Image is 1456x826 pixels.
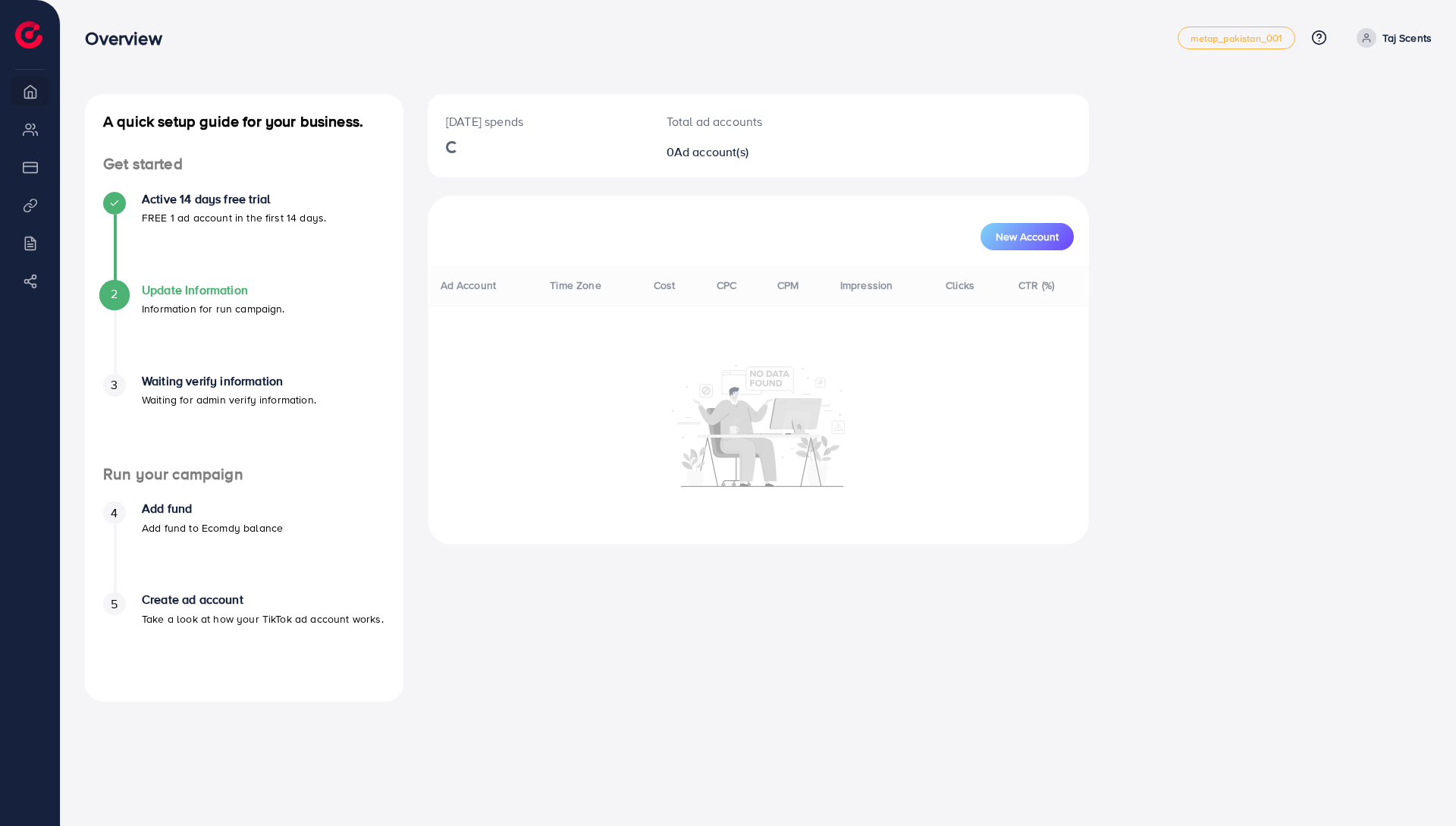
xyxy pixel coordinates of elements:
[85,155,403,174] h4: Get started
[142,391,316,409] p: Waiting for admin verify information.
[111,285,118,303] span: 2
[85,592,403,683] li: Create ad account
[142,592,384,607] h4: Create ad account
[981,223,1074,250] button: New Account
[85,501,403,592] li: Add fund
[142,519,283,537] p: Add fund to Ecomdy balance
[996,231,1059,242] span: New Account
[85,27,174,49] h3: Overview
[85,283,403,374] li: Update Information
[446,112,630,130] p: [DATE] spends
[85,192,403,283] li: Active 14 days free trial
[1191,33,1283,43] span: metap_pakistan_001
[142,501,283,516] h4: Add fund
[111,376,118,394] span: 3
[111,504,118,522] span: 4
[1382,29,1432,47] p: Taj Scents
[142,374,316,388] h4: Waiting verify information
[142,192,326,206] h4: Active 14 days free trial
[1178,27,1296,49] a: metap_pakistan_001
[85,374,403,465] li: Waiting verify information
[142,283,285,297] h4: Update Information
[111,595,118,613] span: 5
[15,21,42,49] img: logo
[142,209,326,227] p: FREE 1 ad account in the first 14 days.
[85,112,403,130] h4: A quick setup guide for your business.
[674,143,748,160] span: Ad account(s)
[667,145,795,159] h2: 0
[142,300,285,318] p: Information for run campaign.
[142,610,384,628] p: Take a look at how your TikTok ad account works.
[85,465,403,484] h4: Run your campaign
[667,112,795,130] p: Total ad accounts
[1351,28,1432,48] a: Taj Scents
